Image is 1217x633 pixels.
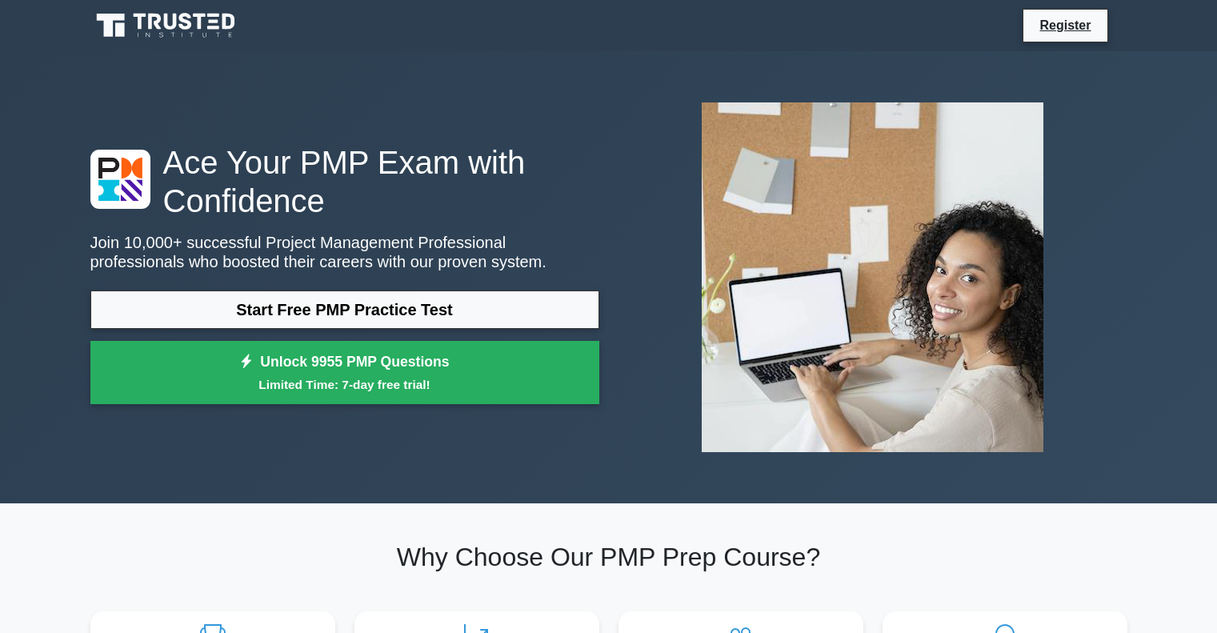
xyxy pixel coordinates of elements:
[1030,15,1100,35] a: Register
[90,143,599,220] h1: Ace Your PMP Exam with Confidence
[90,290,599,329] a: Start Free PMP Practice Test
[90,341,599,405] a: Unlock 9955 PMP QuestionsLimited Time: 7-day free trial!
[90,233,599,271] p: Join 10,000+ successful Project Management Professional professionals who boosted their careers w...
[110,375,579,394] small: Limited Time: 7-day free trial!
[90,542,1127,572] h2: Why Choose Our PMP Prep Course?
